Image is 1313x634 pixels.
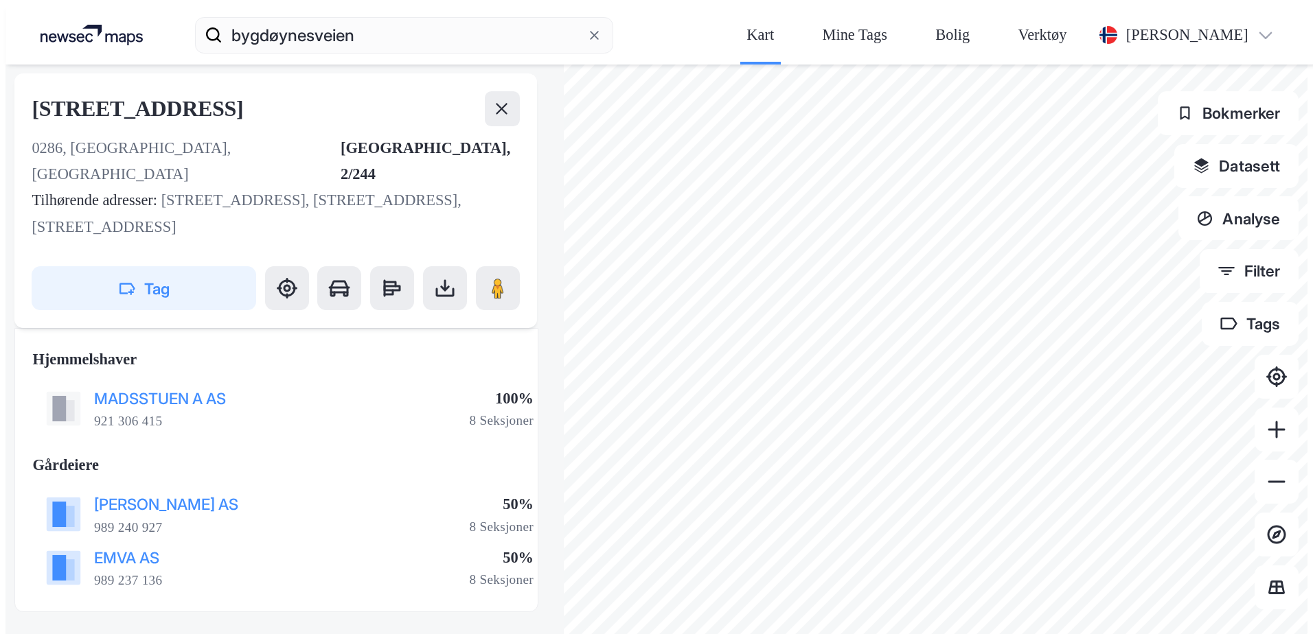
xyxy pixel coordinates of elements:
[41,25,142,45] img: logo.a4113a55bc3d86da70a041830d287a7e.svg
[1174,144,1299,188] button: Datasett
[1158,91,1299,135] button: Bokmerker
[32,191,161,209] span: Tilhørende adresser:
[1126,22,1248,48] div: [PERSON_NAME]
[32,452,520,478] div: Gårdeiere
[32,347,520,373] div: Hjemmelshaver
[1244,568,1313,634] div: Kontrollprogram for chat
[746,22,774,48] div: Kart
[1200,249,1299,293] button: Filter
[469,545,534,571] div: 50%
[341,135,520,188] div: [GEOGRAPHIC_DATA], 2/244
[1244,568,1313,634] iframe: Chat Widget
[469,412,534,430] div: 8 Seksjoner
[1202,302,1299,346] button: Tags
[1178,196,1299,240] button: Analyse
[94,572,162,589] div: 989 237 136
[32,135,341,188] div: 0286, [GEOGRAPHIC_DATA], [GEOGRAPHIC_DATA]
[469,491,534,517] div: 50%
[94,412,162,430] div: 921 306 415
[222,13,586,57] input: Søk på adresse, matrikkel, gårdeiere, leietakere eller personer
[32,187,502,240] div: [STREET_ADDRESS], [STREET_ADDRESS], [STREET_ADDRESS]
[32,91,247,126] div: [STREET_ADDRESS]
[823,22,887,48] div: Mine Tags
[32,266,255,310] button: Tag
[1018,22,1066,48] div: Verktøy
[935,22,970,48] div: Bolig
[469,571,534,589] div: 8 Seksjoner
[469,518,534,536] div: 8 Seksjoner
[94,519,162,537] div: 989 240 927
[469,386,534,412] div: 100%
